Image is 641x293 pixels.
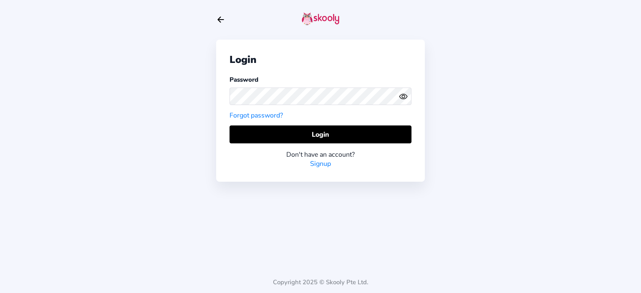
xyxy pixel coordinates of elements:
ion-icon: eye outline [399,92,408,101]
a: Forgot password? [230,111,283,120]
button: Login [230,125,411,143]
a: Signup [310,159,331,168]
button: arrow back outline [216,15,225,24]
button: eye outlineeye off outline [399,92,411,101]
div: Login [230,53,411,66]
img: skooly-logo.png [302,12,339,25]
div: Don't have an account? [230,150,411,159]
label: Password [230,75,258,84]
